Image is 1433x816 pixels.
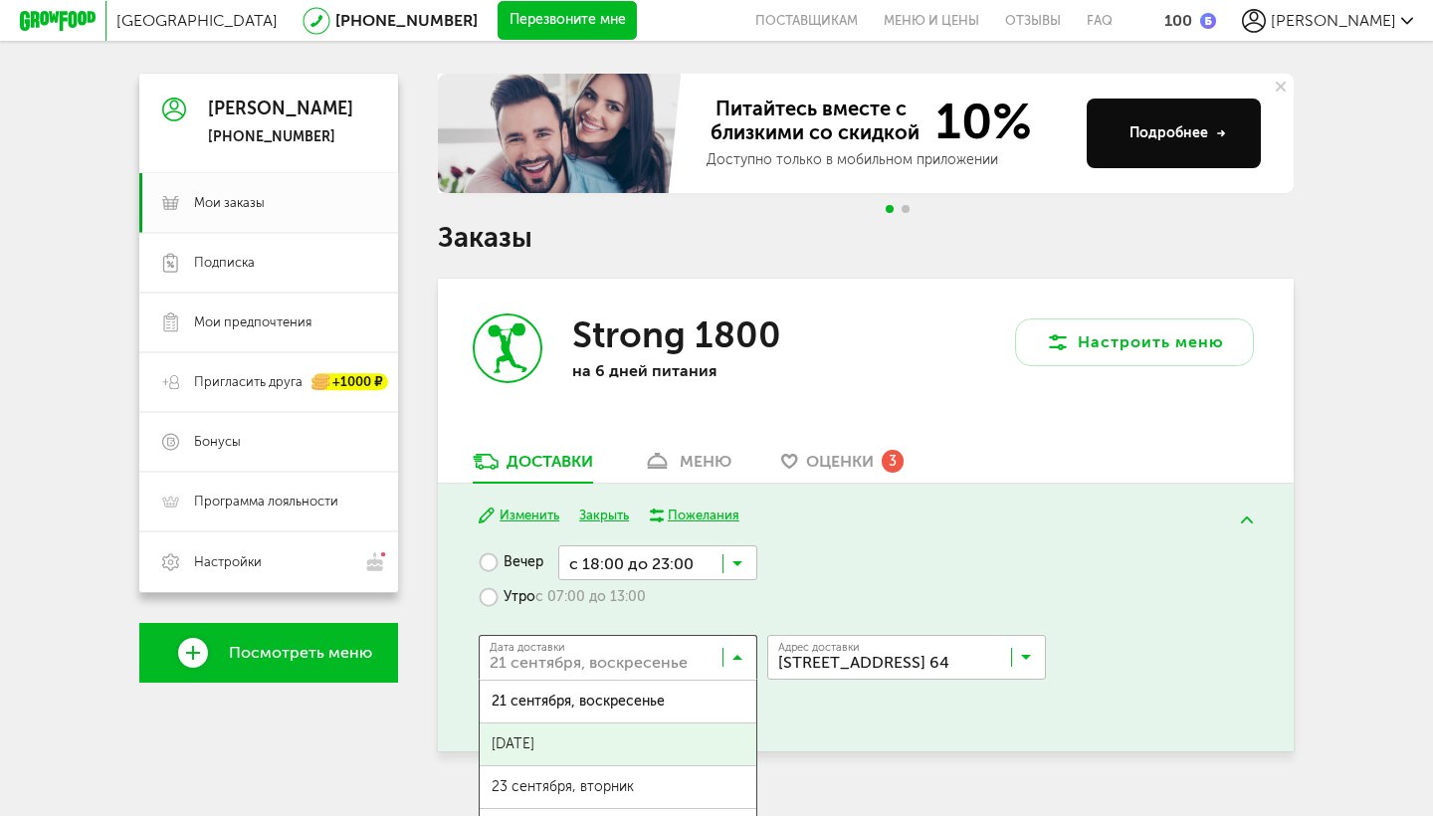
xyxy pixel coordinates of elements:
div: 100 [1164,11,1192,30]
div: Подробнее [1129,123,1226,143]
span: Настройки [194,553,262,571]
span: Питайтесь вместе с близкими со скидкой [707,97,923,146]
button: Перезвоните мне [498,1,637,41]
span: 23 сентября, вторник [480,766,756,808]
span: Подписка [194,254,255,272]
div: Пожелания [668,507,739,524]
img: bonus_b.cdccf46.png [1200,13,1216,29]
span: Программа лояльности [194,493,338,510]
div: Доступно только в мобильном приложении [707,150,1071,170]
a: меню [633,451,741,483]
a: Подписка [139,233,398,293]
span: Мои предпочтения [194,313,311,331]
a: Программа лояльности [139,472,398,531]
p: на 6 дней питания [572,361,831,380]
button: Подробнее [1087,99,1261,168]
span: [PERSON_NAME] [1271,11,1396,30]
div: 3 [882,450,904,472]
span: 10% [923,97,1032,146]
div: [PERSON_NAME] [208,100,353,119]
div: Доставки [507,452,593,471]
div: меню [680,452,731,471]
img: arrow-up-green.5eb5f82.svg [1241,516,1253,523]
div: [PHONE_NUMBER] [208,128,353,146]
a: Посмотреть меню [139,623,398,683]
span: Посмотреть меню [229,644,372,662]
a: Бонусы [139,412,398,472]
button: Изменить [479,507,559,525]
button: Пожелания [649,507,739,524]
span: Мои заказы [194,194,265,212]
span: Go to slide 1 [886,205,894,213]
a: Доставки [463,451,603,483]
button: Настроить меню [1015,318,1254,366]
label: Утро [479,580,646,615]
a: [PHONE_NUMBER] [335,11,478,30]
a: Мои предпочтения [139,293,398,352]
span: 21 сентября, воскресенье [480,681,756,722]
label: Вечер [479,545,543,580]
span: Оценки [806,452,874,471]
span: [GEOGRAPHIC_DATA] [116,11,278,30]
img: family-banner.579af9d.jpg [438,74,687,193]
a: Мои заказы [139,173,398,233]
span: Пригласить друга [194,373,303,391]
a: Настройки [139,531,398,592]
span: [DATE] [480,723,756,765]
h3: Strong 1800 [572,313,781,356]
a: Оценки 3 [771,451,914,483]
button: Закрыть [579,507,629,525]
span: Бонусы [194,433,241,451]
span: Адрес доставки [778,642,860,653]
a: Пригласить друга +1000 ₽ [139,352,398,412]
h1: Заказы [438,225,1294,251]
div: +1000 ₽ [312,374,388,391]
span: с 07:00 до 13:00 [535,588,646,606]
span: Go to slide 2 [902,205,910,213]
